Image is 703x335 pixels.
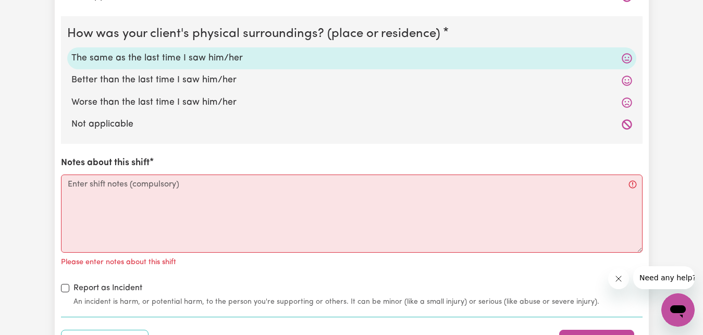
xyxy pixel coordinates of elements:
span: Need any help? [6,7,63,16]
label: Notes about this shift [61,156,150,170]
label: Worse than the last time I saw him/her [71,96,632,109]
label: The same as the last time I saw him/her [71,52,632,65]
legend: How was your client's physical surroundings? (place or residence) [67,24,445,43]
iframe: Close message [608,268,629,289]
iframe: Message from company [633,266,695,289]
label: Better than the last time I saw him/her [71,73,632,87]
iframe: Button to launch messaging window [661,293,695,327]
small: An incident is harm, or potential harm, to the person you're supporting or others. It can be mino... [73,296,643,307]
p: Please enter notes about this shift [61,257,176,268]
label: Report as Incident [73,282,142,294]
label: Not applicable [71,118,632,131]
